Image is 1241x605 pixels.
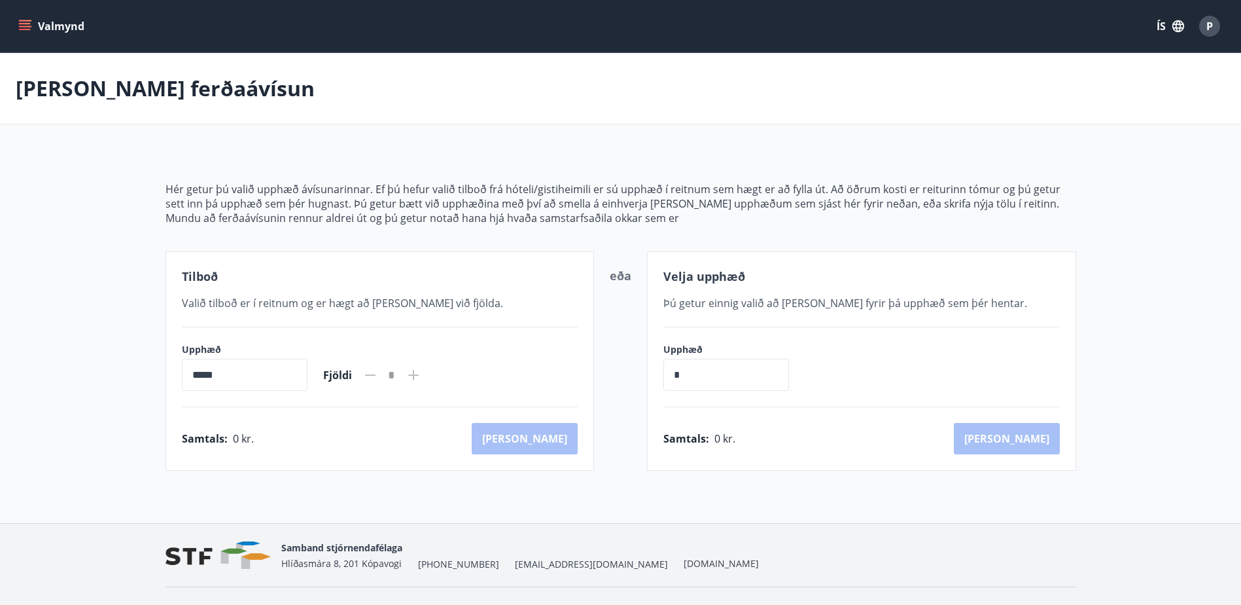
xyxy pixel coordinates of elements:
[663,343,802,356] label: Upphæð
[610,268,631,284] span: eða
[233,431,254,446] span: 0 kr.
[663,296,1027,310] span: Þú getur einnig valið að [PERSON_NAME] fyrir þá upphæð sem þér hentar.
[182,343,307,356] label: Upphæð
[166,182,1076,211] p: Hér getur þú valið upphæð ávísunarinnar. Ef þú hefur valið tilboð frá hóteli/gistiheimili er sú u...
[166,541,271,570] img: vjCaq2fThgY3EUYqSgpjEiBg6WP39ov69hlhuPVN.png
[281,541,402,554] span: Samband stjórnendafélaga
[663,268,745,284] span: Velja upphæð
[323,368,352,382] span: Fjöldi
[182,296,503,310] span: Valið tilboð er í reitnum og er hægt að [PERSON_NAME] við fjölda.
[1206,19,1213,33] span: P
[281,557,402,570] span: Hlíðasmára 8, 201 Kópavogi
[16,74,315,103] p: [PERSON_NAME] ferðaávísun
[182,431,228,446] span: Samtals :
[714,431,735,446] span: 0 kr.
[515,558,668,571] span: [EMAIL_ADDRESS][DOMAIN_NAME]
[182,268,218,284] span: Tilboð
[166,211,1076,225] p: Mundu að ferðaávísunin rennur aldrei út og þú getur notað hana hjá hvaða samstarfsaðila okkar sem er
[1194,10,1225,42] button: P
[684,557,759,570] a: [DOMAIN_NAME]
[16,14,90,38] button: menu
[418,558,499,571] span: [PHONE_NUMBER]
[1149,14,1191,38] button: ÍS
[663,431,709,446] span: Samtals :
